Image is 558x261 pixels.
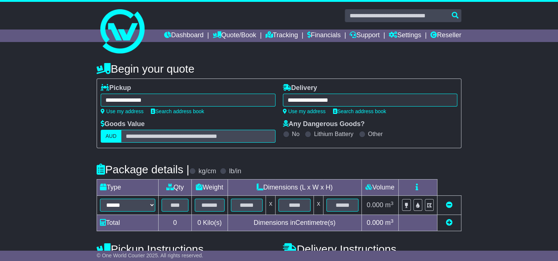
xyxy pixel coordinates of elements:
label: lb/in [229,167,241,175]
label: Other [368,130,383,138]
td: Kilo(s) [191,215,228,231]
a: Use my address [101,108,143,114]
td: x [266,196,275,215]
h4: Begin your quote [97,63,461,75]
span: m [385,201,394,209]
span: 0.000 [367,219,383,226]
label: Delivery [283,84,317,92]
span: © One World Courier 2025. All rights reserved. [97,253,203,258]
td: Qty [159,180,192,196]
a: Financials [307,29,341,42]
a: Add new item [446,219,453,226]
label: AUD [101,130,121,143]
a: Remove this item [446,201,453,209]
a: Settings [389,29,421,42]
a: Search address book [151,108,204,114]
td: Weight [191,180,228,196]
span: 0 [197,219,201,226]
a: Search address book [333,108,386,114]
td: Volume [361,180,398,196]
label: kg/cm [198,167,216,175]
label: Pickup [101,84,131,92]
label: Goods Value [101,120,145,128]
td: Total [97,215,159,231]
span: 0.000 [367,201,383,209]
label: Lithium Battery [314,130,353,138]
td: Dimensions (L x W x H) [228,180,361,196]
h4: Package details | [97,163,189,175]
td: 0 [159,215,192,231]
a: Tracking [265,29,298,42]
a: Support [350,29,379,42]
td: Type [97,180,159,196]
td: Dimensions in Centimetre(s) [228,215,361,231]
span: m [385,219,394,226]
a: Quote/Book [213,29,256,42]
label: No [292,130,299,138]
label: Any Dangerous Goods? [283,120,365,128]
a: Dashboard [164,29,204,42]
sup: 3 [391,218,394,224]
h4: Delivery Instructions [283,243,461,255]
td: x [314,196,323,215]
h4: Pickup Instructions [97,243,275,255]
a: Use my address [283,108,326,114]
sup: 3 [391,201,394,206]
a: Reseller [430,29,461,42]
